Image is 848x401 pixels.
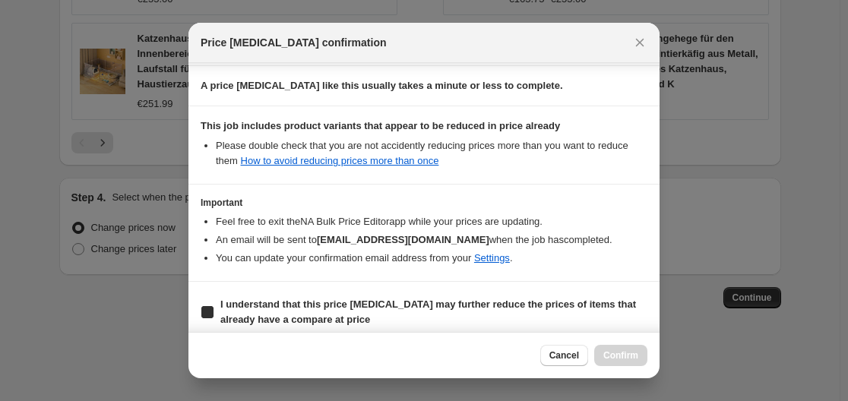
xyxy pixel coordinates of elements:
[220,298,636,325] b: I understand that this price [MEDICAL_DATA] may further reduce the prices of items that already h...
[317,234,489,245] b: [EMAIL_ADDRESS][DOMAIN_NAME]
[549,349,579,362] span: Cancel
[474,252,510,264] a: Settings
[201,35,387,50] span: Price [MEDICAL_DATA] confirmation
[201,197,647,209] h3: Important
[216,138,647,169] li: Please double check that you are not accidently reducing prices more than you want to reduce them
[216,251,647,266] li: You can update your confirmation email address from your .
[540,345,588,366] button: Cancel
[241,155,439,166] a: How to avoid reducing prices more than once
[201,80,563,91] b: A price [MEDICAL_DATA] like this usually takes a minute or less to complete.
[201,120,560,131] b: This job includes product variants that appear to be reduced in price already
[629,32,650,53] button: Close
[216,214,647,229] li: Feel free to exit the NA Bulk Price Editor app while your prices are updating.
[216,232,647,248] li: An email will be sent to when the job has completed .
